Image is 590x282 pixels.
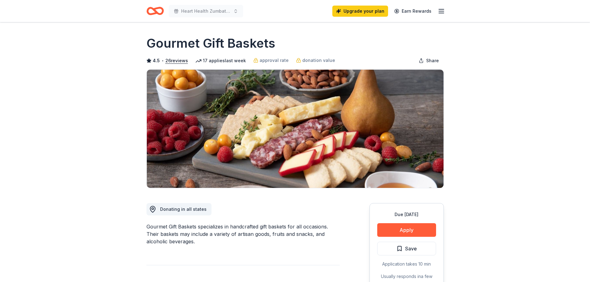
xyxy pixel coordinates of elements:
button: Apply [377,223,436,237]
button: Heart Health Zumbathon [169,5,243,17]
img: Image for Gourmet Gift Baskets [147,70,444,188]
span: approval rate [260,57,289,64]
a: approval rate [253,57,289,64]
div: Application takes 10 min [377,260,436,268]
button: Share [414,54,444,67]
span: donation value [302,57,335,64]
span: Save [405,245,417,253]
a: donation value [296,57,335,64]
span: Share [426,57,439,64]
div: Gourmet Gift Baskets specializes in handcrafted gift baskets for all occasions. Their baskets may... [146,223,340,245]
a: Earn Rewards [391,6,435,17]
div: 17 applies last week [195,57,246,64]
span: Heart Health Zumbathon [181,7,231,15]
button: 26reviews [165,57,188,64]
h1: Gourmet Gift Baskets [146,35,275,52]
span: • [161,58,164,63]
span: Donating in all states [160,206,207,212]
span: 4.5 [153,57,160,64]
a: Upgrade your plan [332,6,388,17]
div: Due [DATE] [377,211,436,218]
a: Home [146,4,164,18]
button: Save [377,242,436,255]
